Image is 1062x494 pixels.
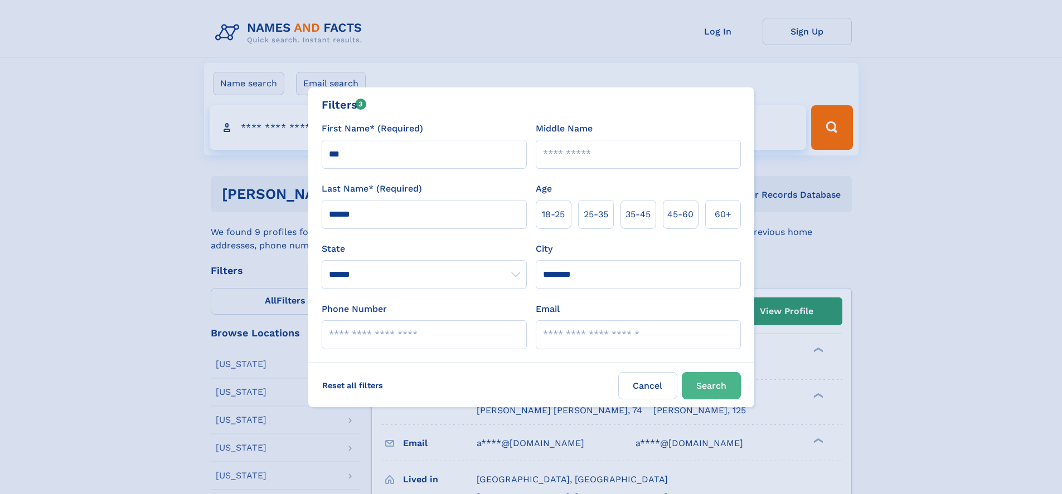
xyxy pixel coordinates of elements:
[584,208,608,221] span: 25‑35
[322,182,422,195] label: Last Name* (Required)
[536,182,552,195] label: Age
[618,372,677,399] label: Cancel
[322,122,423,135] label: First Name* (Required)
[315,372,390,399] label: Reset all filters
[625,208,651,221] span: 35‑45
[322,242,527,256] label: State
[667,208,694,221] span: 45‑60
[322,302,387,316] label: Phone Number
[322,96,367,113] div: Filters
[536,242,552,256] label: City
[536,302,560,316] label: Email
[715,208,731,221] span: 60+
[542,208,565,221] span: 18‑25
[682,372,741,399] button: Search
[536,122,593,135] label: Middle Name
